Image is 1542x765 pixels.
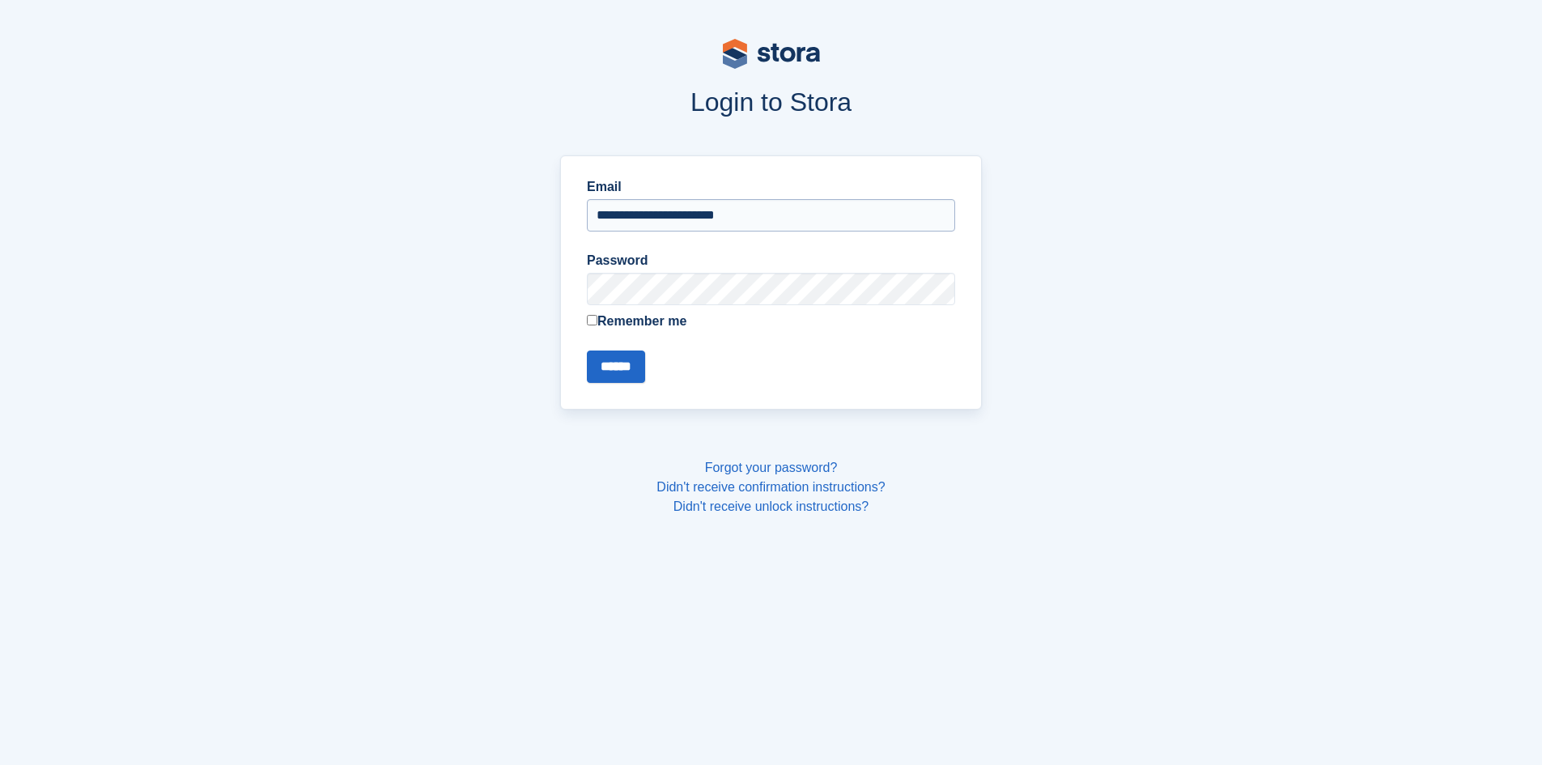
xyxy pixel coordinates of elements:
[673,499,869,513] a: Didn't receive unlock instructions?
[252,87,1291,117] h1: Login to Stora
[587,315,597,325] input: Remember me
[587,251,955,270] label: Password
[587,177,955,197] label: Email
[723,39,820,69] img: stora-logo-53a41332b3708ae10de48c4981b4e9114cc0af31d8433b30ea865607fb682f29.svg
[587,312,955,331] label: Remember me
[705,461,838,474] a: Forgot your password?
[656,480,885,494] a: Didn't receive confirmation instructions?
